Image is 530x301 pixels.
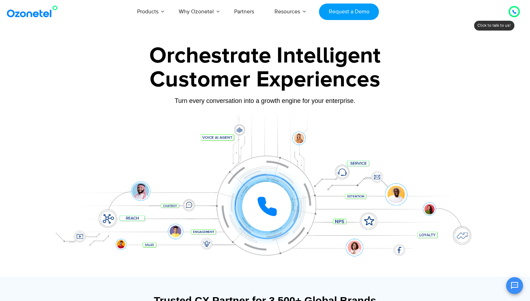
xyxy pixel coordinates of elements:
button: Open chat [506,277,523,294]
div: Orchestrate Intelligent [46,45,484,67]
div: Customer Experiences [46,63,484,97]
a: Request a Demo [319,4,379,20]
div: Turn every conversation into a growth engine for your enterprise. [46,97,484,105]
